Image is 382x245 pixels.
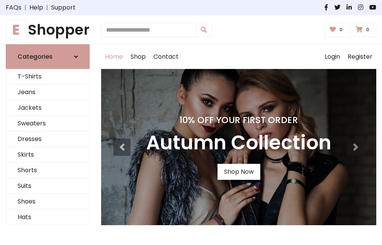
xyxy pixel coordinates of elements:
[351,22,376,37] a: 0
[6,69,89,85] a: T-Shirts
[51,3,76,12] a: Support
[344,45,376,69] a: Register
[146,115,331,125] h4: 10% Off Your First Order
[6,210,89,225] a: Hats
[325,22,350,37] a: 0
[6,178,89,194] a: Suits
[150,45,182,69] a: Contact
[6,116,89,131] a: Sweaters
[29,3,43,12] a: Help
[43,3,51,12] span: |
[6,147,89,163] a: Skirts
[321,45,344,69] a: Login
[6,100,89,116] a: Jackets
[6,131,89,147] a: Dresses
[337,26,345,33] span: 0
[6,3,21,12] a: FAQs
[6,21,90,38] h1: Shopper
[127,45,150,69] a: Shop
[21,3,29,12] span: |
[6,21,90,38] a: EShopper
[6,44,90,69] a: Categories
[18,53,53,60] h6: Categories
[146,131,331,155] h3: Autumn Collection
[6,163,89,178] a: Shorts
[6,85,89,100] a: Jeans
[6,194,89,210] a: Shoes
[101,45,127,69] a: Home
[218,164,260,180] a: Shop Now
[6,19,26,40] span: E
[364,26,371,33] span: 0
